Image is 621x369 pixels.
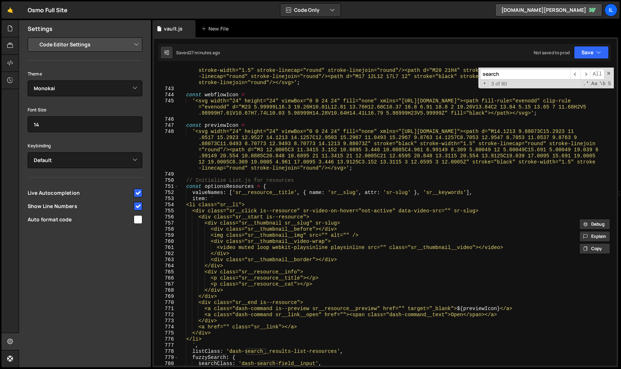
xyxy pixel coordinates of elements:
[154,116,179,123] div: 746
[154,251,179,257] div: 762
[480,69,570,79] input: Search for
[488,81,510,87] span: 3 of 90
[28,189,133,197] span: Live Autocompletion
[154,263,179,269] div: 764
[154,98,179,116] div: 745
[154,232,179,239] div: 759
[580,69,590,79] span: ​
[154,208,179,214] div: 755
[280,4,341,17] button: Code Only
[154,294,179,300] div: 769
[154,349,179,355] div: 778
[154,190,179,196] div: 752
[176,50,220,56] div: Saved
[154,202,179,208] div: 754
[590,69,604,79] span: Alt-Enter
[579,243,610,254] button: Copy
[28,106,46,114] label: Font Size
[570,69,580,79] span: ​
[495,4,602,17] a: [DOMAIN_NAME][PERSON_NAME]
[201,25,231,32] div: New File
[154,239,179,245] div: 760
[154,275,179,281] div: 766
[1,1,19,19] a: 🤙
[574,46,609,59] button: Save
[590,80,598,87] span: CaseSensitive Search
[154,171,179,177] div: 749
[154,220,179,226] div: 757
[154,342,179,349] div: 777
[154,214,179,220] div: 756
[534,50,570,56] div: Not saved to prod
[154,129,179,171] div: 748
[579,219,610,230] button: Debug
[154,318,179,324] div: 773
[28,216,133,223] span: Auto format code
[154,226,179,232] div: 758
[154,257,179,263] div: 763
[481,80,488,87] span: Toggle Replace mode
[154,269,179,275] div: 765
[579,231,610,242] button: Explain
[154,245,179,251] div: 761
[154,177,179,184] div: 750
[154,184,179,190] div: 751
[28,203,133,210] span: Show Line Numbers
[189,50,220,56] div: 27 minutes ago
[154,355,179,361] div: 779
[164,25,183,32] div: vault.js
[28,70,42,78] label: Theme
[154,312,179,318] div: 772
[154,287,179,294] div: 768
[154,306,179,312] div: 771
[154,61,179,86] div: 742
[154,92,179,98] div: 744
[28,142,51,149] label: Keybinding
[599,80,606,87] span: Whole Word Search
[154,324,179,330] div: 774
[582,80,590,87] span: RegExp Search
[154,300,179,306] div: 770
[154,86,179,92] div: 743
[28,25,52,33] h2: Settings
[154,196,179,202] div: 753
[154,336,179,342] div: 776
[607,80,612,87] span: Search In Selection
[28,6,68,14] div: Osmo Full Site
[154,361,179,367] div: 780
[154,281,179,287] div: 767
[604,4,617,17] a: Il
[154,123,179,129] div: 747
[154,330,179,336] div: 775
